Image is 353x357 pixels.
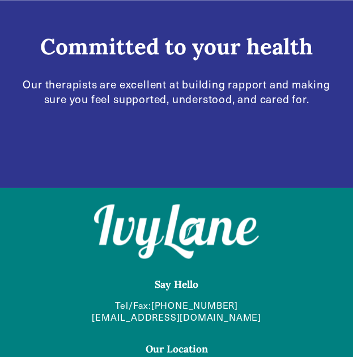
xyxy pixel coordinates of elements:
[21,342,331,355] h4: Our Location
[92,311,261,323] a: [EMAIL_ADDRESS][DOMAIN_NAME]
[151,299,238,311] a: [PHONE_NUMBER]
[21,34,331,59] h1: Committed to your health
[21,278,331,291] h4: Say Hello
[21,299,331,323] p: Tel/Fax:
[21,77,331,105] p: Our therapists are excellent at building rapport and making sure you feel supported, understood, ...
